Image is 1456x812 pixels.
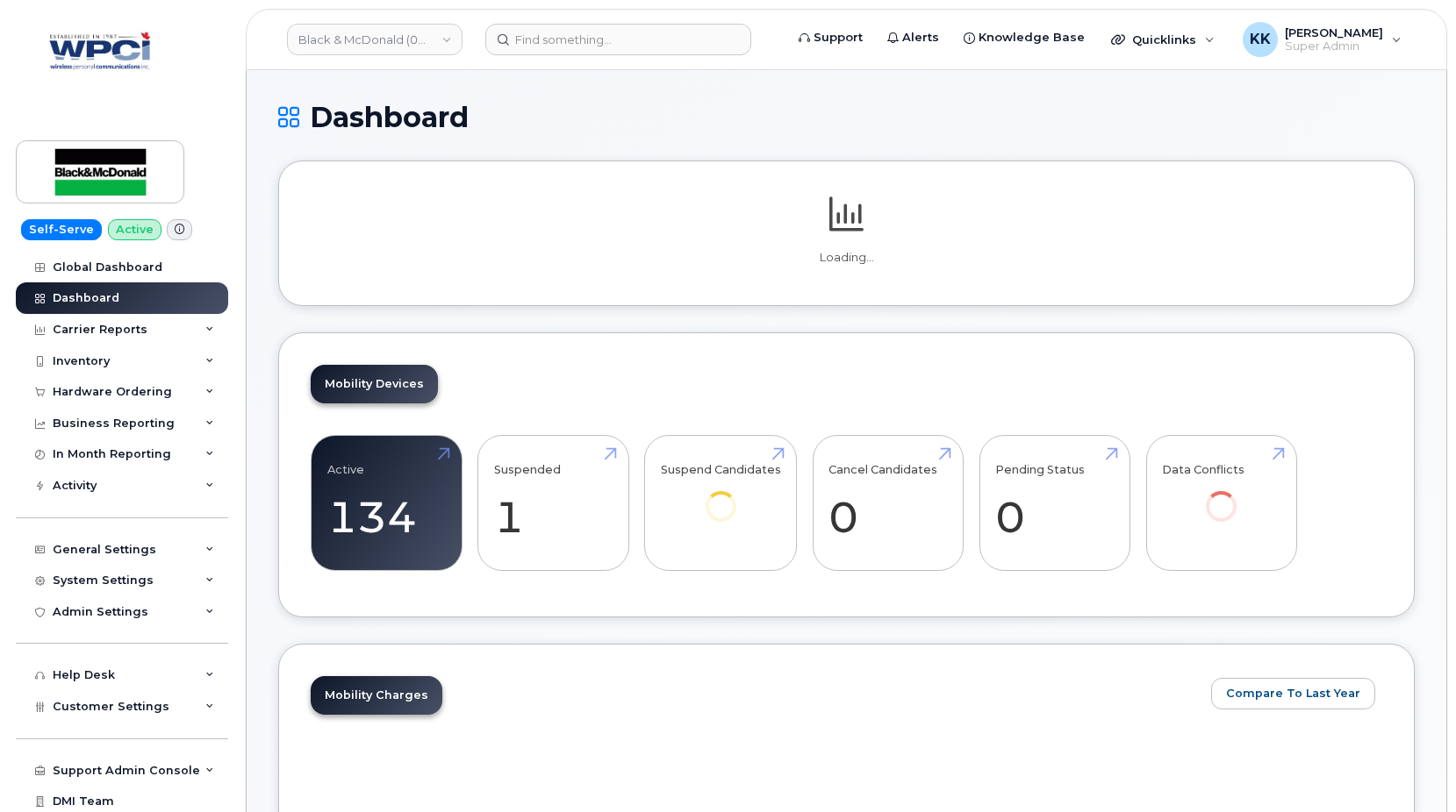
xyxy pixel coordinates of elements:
[661,445,781,546] a: Suspend Candidates
[311,250,1382,266] p: Loading...
[494,445,613,561] a: Suspended 1
[278,102,1415,132] h1: Dashboard
[1211,678,1375,709] button: Compare To Last Year
[311,365,438,403] a: Mobility Devices
[311,676,442,715] a: Mobility Charges
[828,445,947,561] a: Cancel Candidates 0
[1226,685,1360,702] span: Compare To Last Year
[327,445,446,561] a: Active 134
[1162,445,1280,546] a: Data Conflicts
[995,445,1114,561] a: Pending Status 0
